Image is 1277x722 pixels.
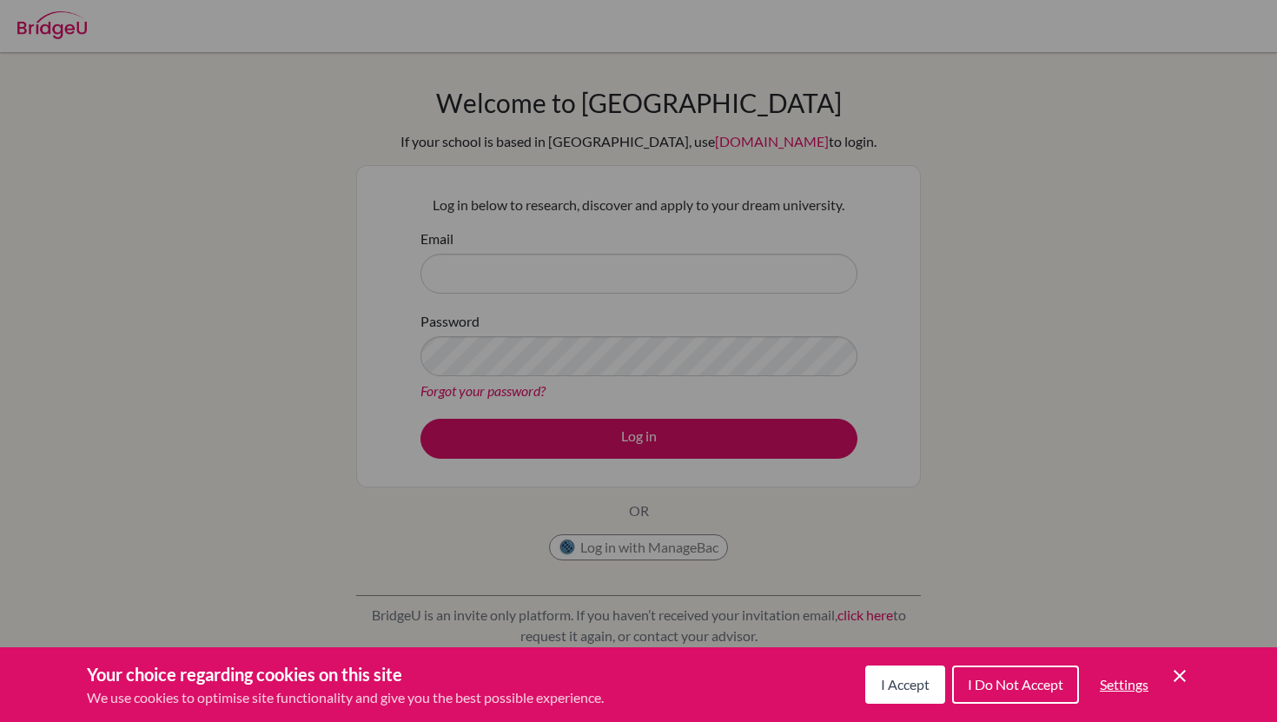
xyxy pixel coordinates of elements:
button: Save and close [1169,666,1190,686]
button: I Accept [865,666,945,704]
h3: Your choice regarding cookies on this site [87,661,604,687]
span: I Accept [881,676,930,692]
button: Settings [1086,667,1162,702]
button: I Do Not Accept [952,666,1079,704]
span: Settings [1100,676,1148,692]
span: I Do Not Accept [968,676,1063,692]
p: We use cookies to optimise site functionality and give you the best possible experience. [87,687,604,708]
